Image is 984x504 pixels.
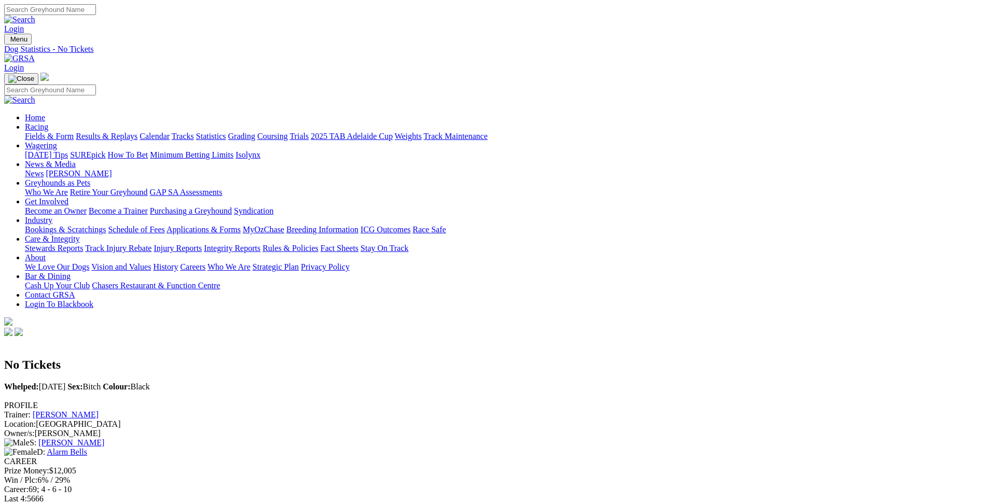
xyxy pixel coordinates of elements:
a: [PERSON_NAME] [46,169,112,178]
b: Colour: [103,382,130,391]
b: Sex: [67,382,82,391]
img: Search [4,95,35,105]
a: Become a Trainer [89,206,148,215]
a: ICG Outcomes [361,225,410,234]
span: [DATE] [4,382,65,391]
a: How To Bet [108,150,148,159]
img: Close [8,75,34,83]
img: GRSA [4,54,35,63]
a: Rules & Policies [262,244,318,253]
span: Owner/s: [4,429,35,438]
a: Weights [395,132,422,141]
span: S: [4,438,36,447]
button: Toggle navigation [4,73,38,85]
a: News [25,169,44,178]
a: History [153,262,178,271]
div: Industry [25,225,980,234]
a: Trials [289,132,309,141]
a: Who We Are [25,188,68,197]
div: 5666 [4,494,980,503]
a: Contact GRSA [25,290,75,299]
a: Cash Up Your Club [25,281,90,290]
a: Bookings & Scratchings [25,225,106,234]
div: Get Involved [25,206,980,216]
a: Racing [25,122,48,131]
div: $12,005 [4,466,980,475]
span: Win / Plc: [4,475,37,484]
a: Breeding Information [286,225,358,234]
span: Bitch [67,382,101,391]
a: Vision and Values [91,262,151,271]
div: Bar & Dining [25,281,980,290]
a: Retire Your Greyhound [70,188,148,197]
a: Track Injury Rebate [85,244,151,253]
a: Login [4,24,24,33]
a: Purchasing a Greyhound [150,206,232,215]
a: Alarm Bells [47,447,87,456]
a: Bar & Dining [25,272,71,281]
a: Fields & Form [25,132,74,141]
h2: No Tickets [4,358,980,372]
a: Schedule of Fees [108,225,164,234]
img: Female [4,447,37,457]
a: MyOzChase [243,225,284,234]
div: [GEOGRAPHIC_DATA] [4,419,980,429]
a: Dog Statistics - No Tickets [4,45,980,54]
a: Login To Blackbook [25,300,93,309]
div: About [25,262,980,272]
a: Become an Owner [25,206,87,215]
span: Location: [4,419,36,428]
a: Isolynx [235,150,260,159]
a: Get Involved [25,197,68,206]
a: GAP SA Assessments [150,188,223,197]
img: Search [4,15,35,24]
a: About [25,253,46,262]
span: Menu [10,35,27,43]
a: Strategic Plan [253,262,299,271]
div: [PERSON_NAME] [4,429,980,438]
div: CAREER [4,457,980,466]
a: Track Maintenance [424,132,488,141]
a: We Love Our Dogs [25,262,89,271]
span: D: [4,447,45,456]
div: PROFILE [4,401,980,410]
a: Industry [25,216,52,225]
span: Black [103,382,150,391]
a: [DATE] Tips [25,150,68,159]
a: Minimum Betting Limits [150,150,233,159]
a: Tracks [172,132,194,141]
a: Grading [228,132,255,141]
a: SUREpick [70,150,105,159]
a: Race Safe [412,225,446,234]
img: twitter.svg [15,328,23,336]
a: Care & Integrity [25,234,80,243]
a: Wagering [25,141,57,150]
a: Integrity Reports [204,244,260,253]
span: Prize Money: [4,466,49,475]
a: Privacy Policy [301,262,350,271]
span: Trainer: [4,410,31,419]
a: Careers [180,262,205,271]
span: Career: [4,485,29,494]
a: Results & Replays [76,132,137,141]
div: Wagering [25,150,980,160]
div: News & Media [25,169,980,178]
span: Last 4: [4,494,27,503]
div: Care & Integrity [25,244,980,253]
b: Whelped: [4,382,39,391]
a: Coursing [257,132,288,141]
a: Applications & Forms [167,225,241,234]
a: Stewards Reports [25,244,83,253]
a: News & Media [25,160,76,169]
div: Racing [25,132,980,141]
input: Search [4,85,96,95]
img: logo-grsa-white.png [40,73,49,81]
div: 69; 4 - 6 - 10 [4,485,980,494]
button: Toggle navigation [4,34,32,45]
div: 6% / 29% [4,475,980,485]
a: Who We Are [207,262,251,271]
a: 2025 TAB Adelaide Cup [311,132,393,141]
a: [PERSON_NAME] [38,438,104,447]
div: Greyhounds as Pets [25,188,980,197]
